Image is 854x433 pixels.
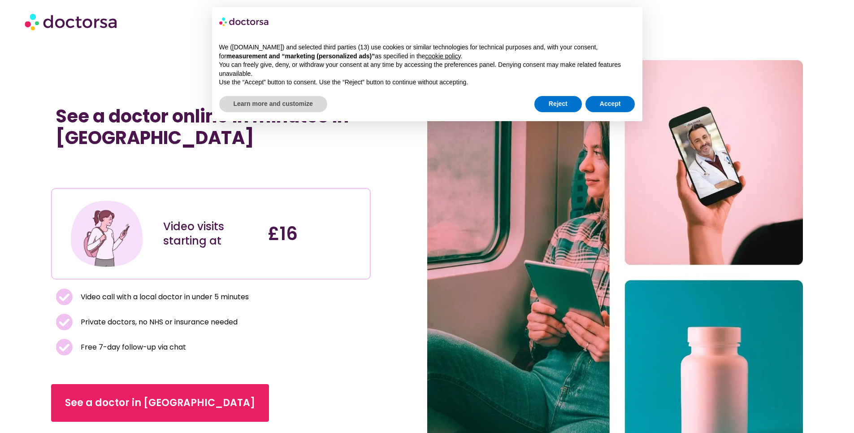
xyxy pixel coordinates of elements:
[56,157,190,168] iframe: Customer reviews powered by Trustpilot
[78,316,238,328] span: Private doctors, no NHS or insurance needed
[219,78,635,87] p: Use the “Accept” button to consent. Use the “Reject” button to continue without accepting.
[219,14,269,29] img: logo
[425,52,460,60] a: cookie policy
[51,384,269,422] a: See a doctor in [GEOGRAPHIC_DATA]
[268,223,363,245] h4: £16
[226,52,375,60] strong: measurement and “marketing (personalized ads)”
[585,96,635,112] button: Accept
[56,168,366,179] iframe: Customer reviews powered by Trustpilot
[534,96,582,112] button: Reject
[219,96,327,112] button: Learn more and customize
[219,61,635,78] p: You can freely give, deny, or withdraw your consent at any time by accessing the preferences pane...
[78,341,186,354] span: Free 7-day follow-up via chat
[69,196,145,272] img: Illustration depicting a young woman in a casual outfit, engaged with her smartphone. She has a p...
[78,291,249,303] span: Video call with a local doctor in under 5 minutes
[65,396,255,410] span: See a doctor in [GEOGRAPHIC_DATA]
[56,105,366,149] h1: See a doctor online in minutes in [GEOGRAPHIC_DATA]
[163,219,259,248] div: Video visits starting at
[219,43,635,61] p: We ([DOMAIN_NAME]) and selected third parties (13) use cookies or similar technologies for techni...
